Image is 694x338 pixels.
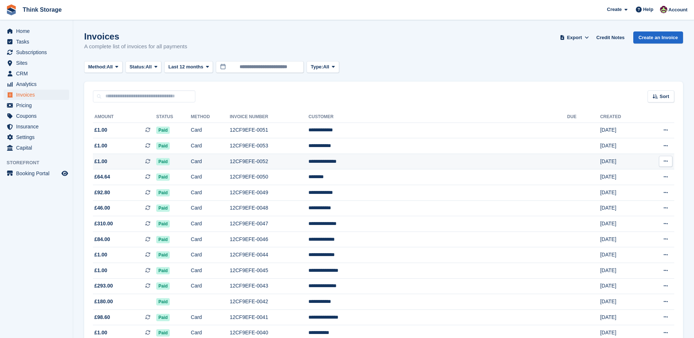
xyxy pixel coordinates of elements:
td: 12CF9EFE-0041 [230,309,308,325]
span: Last 12 months [168,63,203,71]
img: Donna [660,6,667,13]
a: menu [4,58,69,68]
p: A complete list of invoices for all payments [84,42,187,51]
button: Last 12 months [164,61,213,73]
img: stora-icon-8386f47178a22dfd0bd8f6a31ec36ba5ce8667c1dd55bd0f319d3a0aa187defe.svg [6,4,17,15]
td: Card [191,263,230,279]
button: Type: All [307,61,339,73]
th: Customer [308,111,567,123]
td: [DATE] [600,309,643,325]
td: [DATE] [600,263,643,279]
span: All [107,63,113,71]
span: £1.00 [94,158,107,165]
span: £1.00 [94,329,107,337]
span: Paid [156,298,170,305]
span: Paid [156,220,170,228]
span: Paid [156,173,170,181]
th: Status [156,111,191,123]
span: £310.00 [94,220,113,228]
span: All [323,63,329,71]
span: Sort [660,93,669,100]
span: £46.00 [94,204,110,212]
td: [DATE] [600,123,643,138]
a: menu [4,68,69,79]
span: Invoices [16,90,60,100]
a: menu [4,79,69,89]
td: Card [191,185,230,201]
td: Card [191,123,230,138]
a: menu [4,47,69,57]
span: Paid [156,282,170,290]
span: £92.80 [94,189,110,196]
span: CRM [16,68,60,79]
td: 12CF9EFE-0042 [230,294,308,310]
span: Insurance [16,121,60,132]
button: Method: All [84,61,123,73]
td: [DATE] [600,185,643,201]
td: 12CF9EFE-0049 [230,185,308,201]
span: Create [607,6,622,13]
td: [DATE] [600,278,643,294]
button: Status: All [125,61,161,73]
td: 12CF9EFE-0043 [230,278,308,294]
td: [DATE] [600,138,643,154]
span: £293.00 [94,282,113,290]
span: Account [668,6,687,14]
span: £98.60 [94,313,110,321]
td: Card [191,200,230,216]
td: 12CF9EFE-0051 [230,123,308,138]
td: Card [191,169,230,185]
td: Card [191,216,230,232]
span: £1.00 [94,126,107,134]
h1: Invoices [84,31,187,41]
th: Method [191,111,230,123]
th: Created [600,111,643,123]
span: £1.00 [94,267,107,274]
span: Subscriptions [16,47,60,57]
td: Card [191,278,230,294]
td: [DATE] [600,232,643,247]
span: Paid [156,329,170,337]
td: Card [191,232,230,247]
span: Paid [156,158,170,165]
a: Create an Invoice [633,31,683,44]
th: Due [567,111,600,123]
span: Export [567,34,582,41]
span: Sites [16,58,60,68]
span: Home [16,26,60,36]
td: [DATE] [600,200,643,216]
a: Think Storage [20,4,65,16]
span: Booking Portal [16,168,60,179]
td: 12CF9EFE-0047 [230,216,308,232]
a: menu [4,90,69,100]
td: 12CF9EFE-0050 [230,169,308,185]
span: Paid [156,204,170,212]
td: 12CF9EFE-0044 [230,247,308,263]
span: Method: [88,63,107,71]
span: Analytics [16,79,60,89]
a: menu [4,168,69,179]
span: Paid [156,251,170,259]
span: Pricing [16,100,60,110]
a: menu [4,132,69,142]
td: [DATE] [600,154,643,169]
td: [DATE] [600,294,643,310]
th: Amount [93,111,156,123]
span: £1.00 [94,251,107,259]
span: £64.64 [94,173,110,181]
td: [DATE] [600,247,643,263]
td: Card [191,154,230,169]
span: Paid [156,236,170,243]
td: Card [191,309,230,325]
a: menu [4,121,69,132]
span: Paid [156,127,170,134]
span: Paid [156,267,170,274]
th: Invoice Number [230,111,308,123]
span: Settings [16,132,60,142]
span: Type: [311,63,323,71]
span: £84.00 [94,236,110,243]
td: [DATE] [600,216,643,232]
td: 12CF9EFE-0052 [230,154,308,169]
span: All [146,63,152,71]
a: Preview store [60,169,69,178]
